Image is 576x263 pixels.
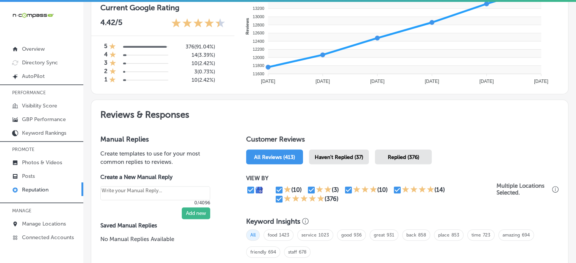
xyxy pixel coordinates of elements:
div: 1 Star [284,185,291,195]
h5: 10 ( 2.42% ) [179,60,215,67]
span: All Reviews (413) [254,154,295,160]
div: 1 Star [109,43,116,51]
tspan: [DATE] [261,79,275,84]
p: GBP Performance [22,116,66,123]
p: 4.42 /5 [100,18,122,30]
p: Photos & Videos [22,159,62,166]
h3: Manual Replies [100,135,222,143]
tspan: [DATE] [315,79,330,84]
img: 660ab0bf-5cc7-4cb8-ba1c-48b5ae0f18e60NCTV_CLogo_TV_Black_-500x88.png [12,12,54,19]
a: 936 [354,232,362,238]
a: staff [288,249,297,255]
h2: Reviews & Responses [91,100,568,126]
p: Overview [22,46,45,52]
p: Posts [22,173,35,179]
tspan: 11800 [253,63,264,68]
a: service [301,232,317,238]
div: (376) [325,195,339,202]
p: Multiple Locations Selected. [496,182,550,196]
tspan: 12800 [253,22,264,27]
tspan: 13000 [253,14,264,19]
p: Create templates to use for your most common replies to reviews. [100,149,222,166]
a: good [341,232,352,238]
h4: 1 [105,76,107,84]
p: Keyword Rankings [22,130,66,136]
div: (3) [332,186,339,193]
p: 0/4096 [100,200,210,205]
tspan: 12600 [253,31,264,35]
h5: 376 ( 91.04% ) [179,44,215,50]
a: great [374,232,385,238]
div: 1 Star [109,59,116,68]
div: (14) [434,186,445,193]
label: Create a New Manual Reply [100,174,210,181]
h4: 5 [104,43,107,51]
h5: 14 ( 3.39% ) [179,52,215,58]
p: Connected Accounts [22,234,74,241]
tspan: [DATE] [479,79,493,84]
div: 5 Stars [284,195,325,204]
a: 858 [418,232,426,238]
a: 694 [522,232,530,238]
div: (10) [377,186,388,193]
p: Reputation [22,187,48,193]
a: food [268,232,277,238]
div: 1 Star [109,68,116,76]
h5: 10 ( 2.42% ) [179,77,215,83]
button: Add new [182,207,210,219]
tspan: [DATE] [534,79,548,84]
label: Saved Manual Replies [100,222,222,229]
h5: 3 ( 0.73% ) [179,68,215,75]
a: 694 [268,249,276,255]
a: friendly [250,249,266,255]
text: Reviews [245,18,250,34]
span: Replied (376) [388,154,419,160]
p: VIEW BY [246,175,496,182]
div: (10) [291,186,302,193]
p: Manage Locations [22,221,66,227]
h3: Current Google Rating [100,3,225,12]
div: 4.42 Stars [171,18,225,30]
tspan: 12400 [253,39,264,43]
tspan: [DATE] [370,79,384,84]
a: back [406,232,416,238]
a: time [471,232,481,238]
h4: 3 [104,59,108,68]
div: 2 Stars [316,185,332,195]
tspan: 12200 [253,47,264,51]
a: amazing [503,232,520,238]
p: AutoPilot [22,73,45,79]
div: 4 Stars [402,185,434,195]
a: 931 [387,232,394,238]
tspan: 13200 [253,6,264,11]
p: Directory Sync [22,59,58,66]
p: Visibility Score [22,103,57,109]
tspan: 12000 [253,55,264,60]
tspan: [DATE] [425,79,439,84]
div: 1 Star [109,51,116,59]
a: 1423 [279,232,289,238]
p: No Manual Replies Available [100,235,222,243]
a: 1023 [318,232,329,238]
span: Haven't Replied (37) [315,154,363,160]
a: 853 [451,232,459,238]
a: 678 [299,249,306,255]
h4: 2 [104,68,108,76]
div: 3 Stars [353,185,377,195]
a: place [438,232,450,238]
textarea: Create your Quick Reply [100,186,210,201]
span: All [246,229,260,241]
a: 723 [483,232,490,238]
h1: Customer Reviews [246,135,559,146]
h4: 4 [104,51,108,59]
div: 1 Star [109,76,116,84]
h3: Keyword Insights [246,217,300,226]
tspan: 11600 [253,72,264,76]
